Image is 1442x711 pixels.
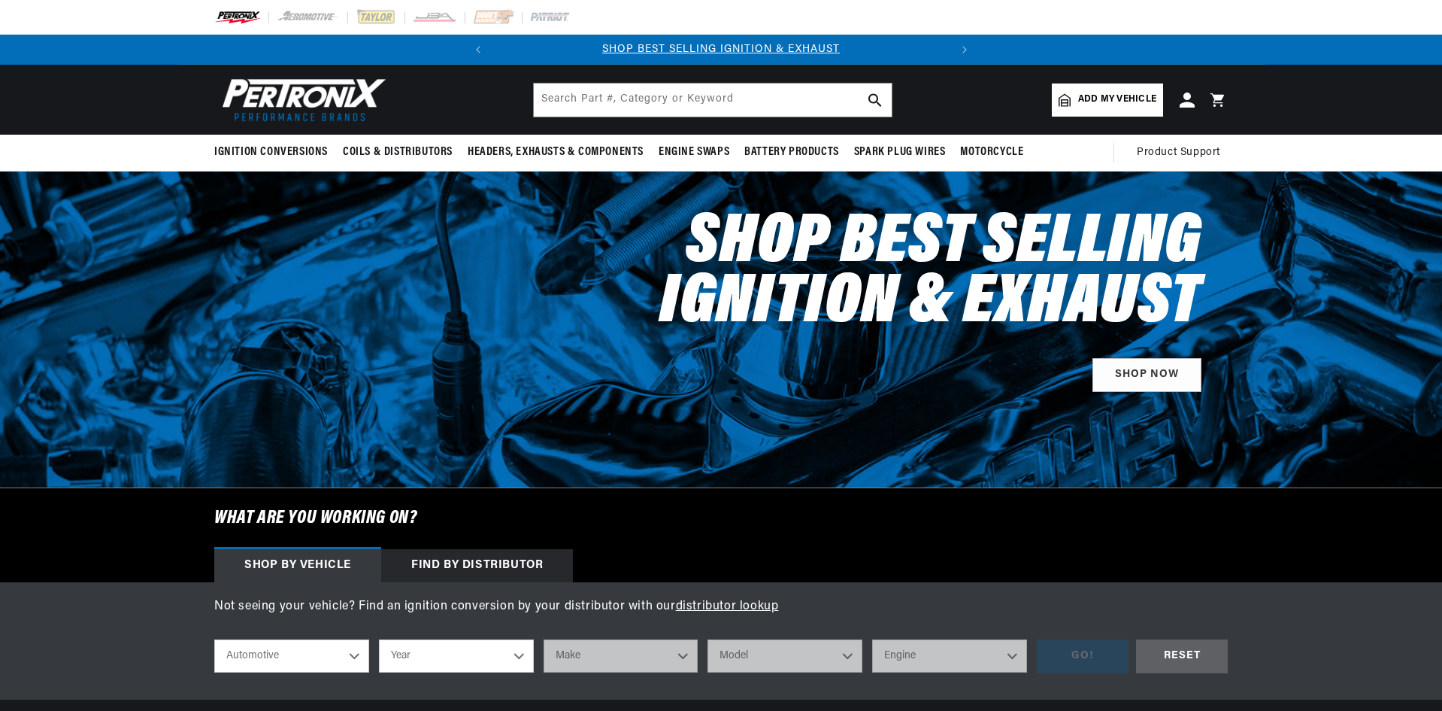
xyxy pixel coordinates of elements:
[559,214,1201,334] h2: Shop Best Selling Ignition & Exhaust
[847,135,953,170] summary: Spark Plug Wires
[493,41,950,58] div: Announcement
[177,488,1265,548] h6: What are you working on?
[214,597,1228,617] p: Not seeing your vehicle? Find an ignition conversion by your distributor with our
[379,640,534,673] select: Year
[953,135,1031,170] summary: Motorcycle
[1078,93,1156,107] span: Add my vehicle
[460,135,651,170] summary: Headers, Exhausts & Components
[854,144,946,160] span: Spark Plug Wires
[950,35,980,65] button: Translation missing: en.sections.announcements.next_announcement
[960,144,1023,160] span: Motorcycle
[214,135,335,170] summary: Ignition Conversions
[659,144,729,160] span: Engine Swaps
[744,144,839,160] span: Battery Products
[544,640,698,673] select: Make
[468,144,644,160] span: Headers, Exhausts & Components
[1092,358,1201,392] a: SHOP NOW
[859,84,892,117] button: search button
[602,44,840,55] a: SHOP BEST SELLING IGNITION & EXHAUST
[493,41,950,58] div: 1 of 2
[1136,640,1228,673] div: RESET
[381,549,573,582] div: Find by Distributor
[463,35,493,65] button: Translation missing: en.sections.announcements.previous_announcement
[177,35,1265,65] slideshow-component: Translation missing: en.sections.announcements.announcement_bar
[676,600,779,612] a: distributor lookup
[1137,135,1228,171] summary: Product Support
[1137,144,1220,161] span: Product Support
[214,640,369,673] select: Ride Type
[534,84,892,117] input: Search Part #, Category or Keyword
[214,74,387,126] img: Pertronix
[1052,84,1163,117] a: Add my vehicle
[214,144,328,160] span: Ignition Conversions
[737,135,847,170] summary: Battery Products
[343,144,453,160] span: Coils & Distributors
[707,640,862,673] select: Model
[214,549,381,582] div: Shop by vehicle
[872,640,1027,673] select: Engine
[651,135,737,170] summary: Engine Swaps
[335,135,460,170] summary: Coils & Distributors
